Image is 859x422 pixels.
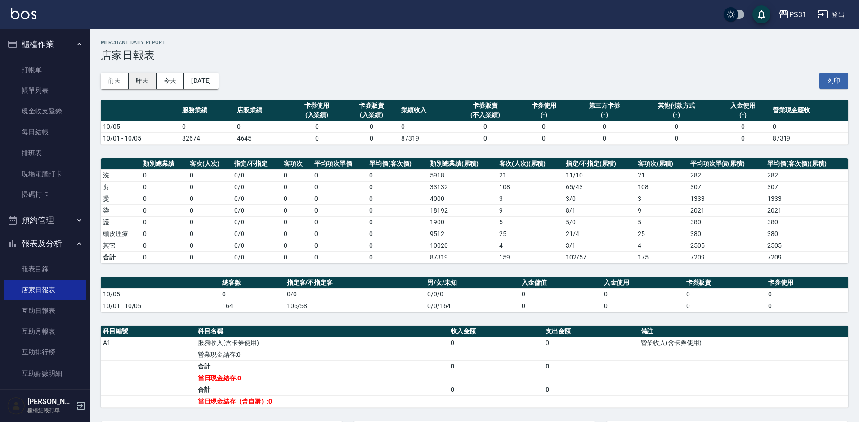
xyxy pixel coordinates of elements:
td: 0 / 0 [232,193,282,204]
td: 106/58 [285,300,425,312]
th: 服務業績 [180,100,235,121]
td: 0 [344,121,399,132]
table: a dense table [101,100,848,145]
td: 10/01 - 10/05 [101,132,180,144]
td: 0 [141,193,188,204]
td: 2505 [765,240,848,251]
td: 0 [282,216,312,228]
td: 營業收入(含卡券使用) [639,337,849,349]
td: 87319 [399,132,454,144]
td: 0 [282,169,312,181]
td: 33132 [428,181,497,193]
td: 4 [497,240,564,251]
a: 店家日報表 [4,280,86,300]
button: 前天 [101,73,129,89]
td: 護 [101,216,141,228]
td: 0 [220,288,285,300]
button: 櫃檯作業 [4,32,86,56]
td: 0 [188,251,232,263]
td: 0 [312,204,367,216]
td: 0 [770,121,848,132]
td: 2505 [688,240,765,251]
th: 入金儲值 [519,277,602,289]
div: 其他付款方式 [640,101,713,110]
td: 0 [716,132,770,144]
div: (入業績) [346,110,397,120]
td: 0 [282,251,312,263]
td: 10/05 [101,121,180,132]
button: save [752,5,770,23]
td: 102/57 [564,251,635,263]
td: 159 [497,251,564,263]
td: 282 [688,169,765,181]
td: 0 [312,169,367,181]
th: 卡券使用 [766,277,848,289]
td: 0 [519,288,602,300]
th: 客次(人次) [188,158,232,170]
td: 0 [367,181,428,193]
td: 服務收入(含卡券使用) [196,337,448,349]
td: 0 [543,360,638,372]
div: 入金使用 [718,101,768,110]
button: PS31 [775,5,810,24]
td: 0 [141,204,188,216]
th: 類別總業績 [141,158,188,170]
td: 25 [497,228,564,240]
td: 5 [497,216,564,228]
table: a dense table [101,277,848,312]
th: 科目名稱 [196,326,448,337]
th: 指定/不指定 [232,158,282,170]
td: 108 [635,181,688,193]
th: 單均價(客次價) [367,158,428,170]
td: 0 [399,121,454,132]
td: 380 [688,228,765,240]
button: 登出 [814,6,848,23]
button: 昨天 [129,73,157,89]
td: 0 [282,240,312,251]
td: 380 [765,216,848,228]
td: 頭皮理療 [101,228,141,240]
td: 164 [220,300,285,312]
a: 互助業績報表 [4,384,86,404]
td: 21 [635,169,688,181]
td: 洗 [101,169,141,181]
td: 3 [497,193,564,204]
td: 0 [367,216,428,228]
td: 合計 [101,251,141,263]
td: 0 [180,121,235,132]
td: 1900 [428,216,497,228]
td: 307 [765,181,848,193]
div: (-) [519,110,569,120]
td: 0 [312,181,367,193]
td: 0 [454,121,517,132]
a: 報表目錄 [4,259,86,279]
td: 0 [282,228,312,240]
td: 0 [282,204,312,216]
td: 3 / 0 [564,193,635,204]
td: 2021 [765,204,848,216]
td: 0 [448,384,543,395]
td: 0 [448,360,543,372]
td: 2021 [688,204,765,216]
td: 4 [635,240,688,251]
a: 現場電腦打卡 [4,163,86,184]
a: 互助點數明細 [4,363,86,384]
td: 合計 [196,384,448,395]
td: 0/0/0 [425,288,519,300]
th: 支出金額 [543,326,638,337]
td: 65 / 43 [564,181,635,193]
td: 0 [543,337,638,349]
button: 列印 [819,73,848,89]
td: 3 / 1 [564,240,635,251]
td: 1333 [765,193,848,204]
th: 類別總業績(累積) [428,158,497,170]
button: 今天 [157,73,184,89]
td: 0 [290,121,344,132]
td: 0 [188,228,232,240]
td: 0 [312,216,367,228]
td: 0 [448,337,543,349]
td: 4000 [428,193,497,204]
div: (不入業績) [456,110,515,120]
td: 0 [282,181,312,193]
td: 0 [188,204,232,216]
